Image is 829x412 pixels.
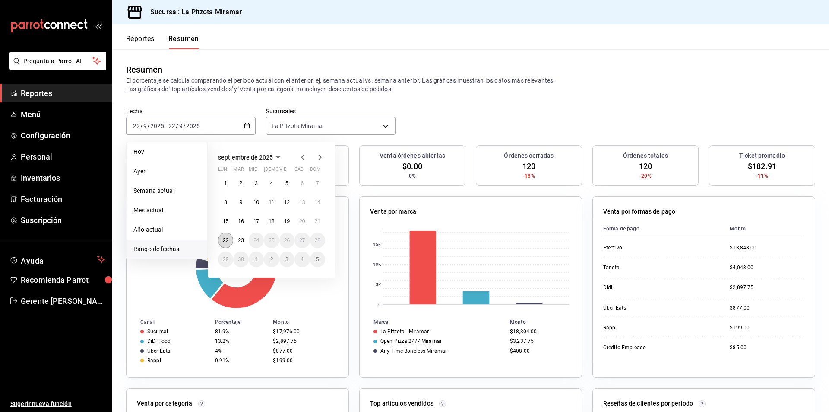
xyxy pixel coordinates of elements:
[21,151,105,163] span: Personal
[279,195,294,210] button: 12 de septiembre de 2025
[380,151,445,160] h3: Venta órdenes abiertas
[215,348,266,354] div: 4%
[218,154,273,161] span: septiembre de 2025
[730,344,804,351] div: $85.00
[299,199,305,205] abbr: 13 de septiembre de 2025
[522,160,535,172] span: 120
[285,180,288,186] abbr: 5 de septiembre de 2025
[21,193,105,205] span: Facturación
[269,218,274,224] abbr: 18 de septiembre de 2025
[301,180,304,186] abbr: 6 de septiembre de 2025
[273,348,335,354] div: $877.00
[623,151,668,160] h3: Órdenes totales
[218,233,233,248] button: 22 de septiembre de 2025
[510,329,568,335] div: $18,304.00
[310,176,325,191] button: 7 de septiembre de 2025
[21,254,94,265] span: Ayuda
[255,180,258,186] abbr: 3 de septiembre de 2025
[6,63,106,72] a: Pregunta a Parrot AI
[639,172,652,180] span: -20%
[269,199,274,205] abbr: 11 de septiembre de 2025
[603,244,690,252] div: Efectivo
[233,166,244,176] abbr: martes
[95,22,102,29] button: open_drawer_menu
[168,35,199,49] button: Resumen
[224,180,227,186] abbr: 1 de septiembre de 2025
[730,324,804,332] div: $199.00
[224,199,227,205] abbr: 8 de septiembre de 2025
[299,237,305,243] abbr: 27 de septiembre de 2025
[639,160,652,172] span: 120
[603,399,693,408] p: Reseñas de clientes por periodo
[126,76,815,93] p: El porcentaje se calcula comparando el período actual con el anterior, ej. semana actual vs. sema...
[143,7,242,17] h3: Sucursal: La Pitzota Miramar
[223,256,228,262] abbr: 29 de septiembre de 2025
[165,122,167,129] span: -
[253,237,259,243] abbr: 24 de septiembre de 2025
[133,245,200,254] span: Rango de fechas
[233,233,248,248] button: 23 de septiembre de 2025
[126,63,162,76] div: Resumen
[380,338,442,344] div: Open Pizza 24/7 Miramar
[603,220,723,238] th: Forma de pago
[249,233,264,248] button: 24 de septiembre de 2025
[240,180,243,186] abbr: 2 de septiembre de 2025
[376,282,381,287] text: 5K
[218,195,233,210] button: 8 de septiembre de 2025
[380,329,429,335] div: La Pitzota - Miramar
[126,35,155,49] button: Reportes
[373,262,381,267] text: 10K
[402,160,422,172] span: $0.00
[603,284,690,291] div: Didi
[310,233,325,248] button: 28 de septiembre de 2025
[279,214,294,229] button: 19 de septiembre de 2025
[215,338,266,344] div: 13.2%
[316,256,319,262] abbr: 5 de octubre de 2025
[730,264,804,271] div: $4,043.00
[523,172,535,180] span: -18%
[273,329,335,335] div: $17,976.00
[603,207,675,216] p: Venta por formas de pago
[21,274,105,286] span: Recomienda Parrot
[264,166,315,176] abbr: jueves
[294,166,304,176] abbr: sábado
[284,237,290,243] abbr: 26 de septiembre de 2025
[126,108,256,114] label: Fecha
[249,195,264,210] button: 10 de septiembre de 2025
[294,214,310,229] button: 20 de septiembre de 2025
[603,324,690,332] div: Rappi
[140,122,143,129] span: /
[147,338,171,344] div: DiDi Food
[240,199,243,205] abbr: 9 de septiembre de 2025
[316,180,319,186] abbr: 7 de septiembre de 2025
[310,214,325,229] button: 21 de septiembre de 2025
[756,172,768,180] span: -11%
[253,199,259,205] abbr: 10 de septiembre de 2025
[294,252,310,267] button: 4 de octubre de 2025
[133,206,200,215] span: Mes actual
[603,344,690,351] div: Crédito Empleado
[603,264,690,271] div: Tarjeta
[279,252,294,267] button: 3 de octubre de 2025
[21,172,105,184] span: Inventarios
[294,176,310,191] button: 6 de septiembre de 2025
[273,358,335,364] div: $199.00
[269,237,274,243] abbr: 25 de septiembre de 2025
[380,348,447,354] div: Any Time Boneless Miramar
[310,252,325,267] button: 5 de octubre de 2025
[264,214,279,229] button: 18 de septiembre de 2025
[504,151,554,160] h3: Órdenes cerradas
[279,233,294,248] button: 26 de septiembre de 2025
[270,256,273,262] abbr: 2 de octubre de 2025
[284,218,290,224] abbr: 19 de septiembre de 2025
[315,237,320,243] abbr: 28 de septiembre de 2025
[183,122,186,129] span: /
[21,130,105,141] span: Configuración
[150,122,165,129] input: ----
[233,176,248,191] button: 2 de septiembre de 2025
[294,195,310,210] button: 13 de septiembre de 2025
[176,122,178,129] span: /
[249,176,264,191] button: 3 de septiembre de 2025
[730,244,804,252] div: $13,848.00
[409,172,416,180] span: 0%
